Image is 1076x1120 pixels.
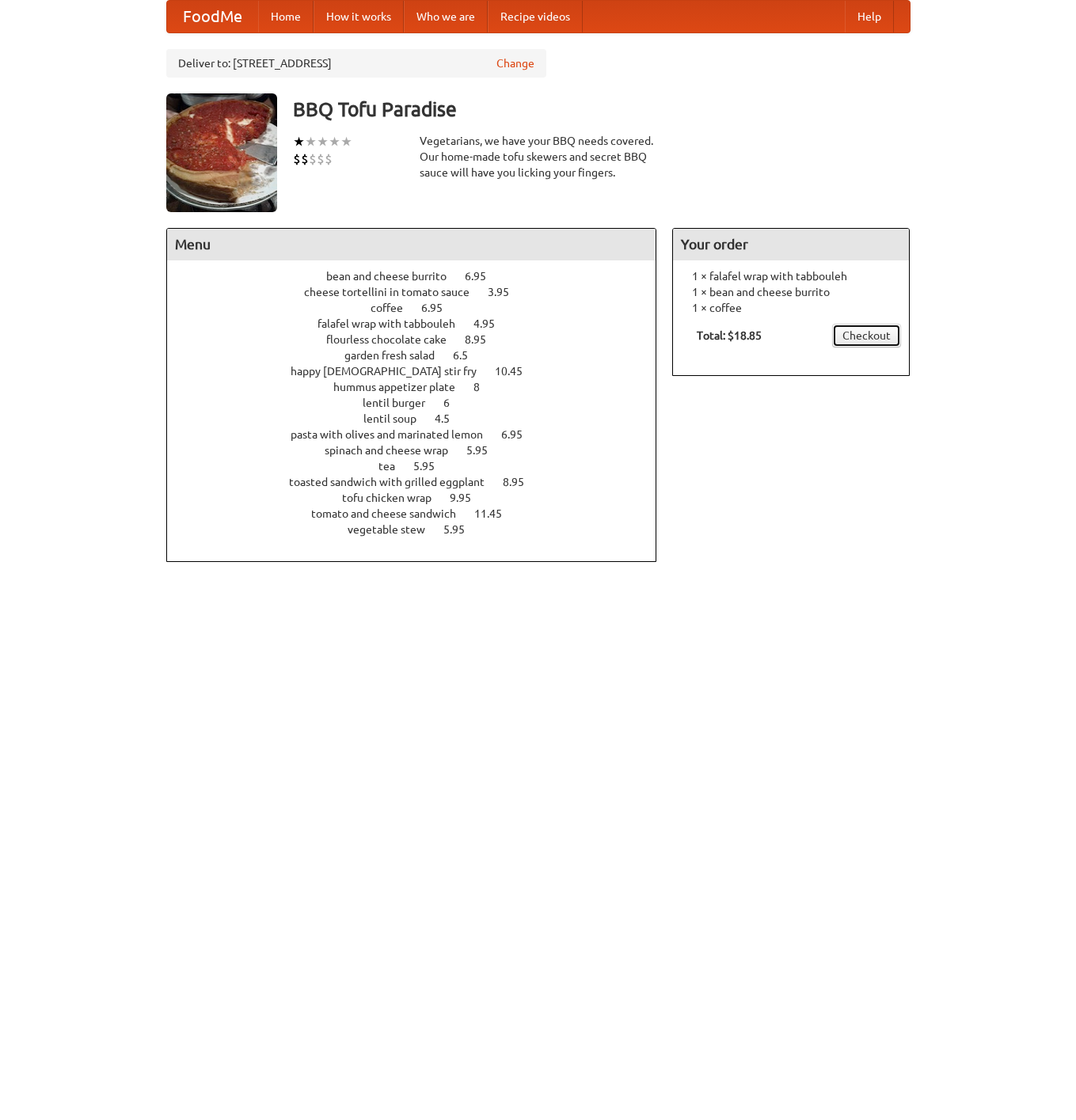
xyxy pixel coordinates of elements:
[344,349,451,362] span: garden fresh salad
[404,1,488,32] a: Who we are
[333,381,471,393] span: hummus appetizer plate
[293,133,305,150] li: ★
[311,507,472,520] span: tomato and cheese sandwich
[326,333,515,346] a: flourless chocolate cake 8.95
[289,476,500,488] span: toasted sandwich with grilled eggplant
[293,93,911,125] h3: BBQ Tofu Paradise
[348,523,441,536] span: vegetable stew
[495,365,538,378] span: 10.45
[496,55,534,71] a: Change
[681,284,901,300] li: 1 × bean and cheese burrito
[326,270,515,283] a: bean and cheese burrito 6.95
[304,286,485,298] span: cheese tortellini in tomato sauce
[503,476,540,488] span: 8.95
[363,397,441,409] span: lentil burger
[363,397,479,409] a: lentil burger 6
[291,365,552,378] a: happy [DEMOGRAPHIC_DATA] stir fry 10.45
[326,270,462,283] span: bean and cheese burrito
[435,412,466,425] span: 4.5
[363,412,432,425] span: lentil soup
[465,333,502,346] span: 8.95
[832,324,901,347] a: Checkout
[473,381,496,393] span: 8
[697,329,762,342] b: Total: $18.85
[325,150,333,168] li: $
[681,300,901,316] li: 1 × coffee
[845,1,894,32] a: Help
[166,49,546,78] div: Deliver to: [STREET_ADDRESS]
[317,317,471,330] span: falafel wrap with tabbouleh
[291,428,499,441] span: pasta with olives and marinated lemon
[466,444,504,457] span: 5.95
[344,349,497,362] a: garden fresh salad 6.5
[378,460,464,473] a: tea 5.95
[488,1,583,32] a: Recipe videos
[473,317,511,330] span: 4.95
[443,397,466,409] span: 6
[342,492,447,504] span: tofu chicken wrap
[453,349,484,362] span: 6.5
[167,1,258,32] a: FoodMe
[329,133,340,150] li: ★
[420,133,657,180] div: Vegetarians, we have your BBQ needs covered. Our home-made tofu skewers and secret BBQ sauce will...
[309,150,317,168] li: $
[421,302,458,314] span: 6.95
[304,286,538,298] a: cheese tortellini in tomato sauce 3.95
[340,133,352,150] li: ★
[333,381,509,393] a: hummus appetizer plate 8
[443,523,481,536] span: 5.95
[293,150,301,168] li: $
[317,150,325,168] li: $
[326,333,462,346] span: flourless chocolate cake
[501,428,538,441] span: 6.95
[371,302,472,314] a: coffee 6.95
[363,412,479,425] a: lentil soup 4.5
[465,270,502,283] span: 6.95
[325,444,464,457] span: spinach and cheese wrap
[348,523,494,536] a: vegetable stew 5.95
[317,317,524,330] a: falafel wrap with tabbouleh 4.95
[166,93,277,212] img: angular.jpg
[673,229,909,260] h4: Your order
[301,150,309,168] li: $
[314,1,404,32] a: How it works
[291,365,492,378] span: happy [DEMOGRAPHIC_DATA] stir fry
[371,302,419,314] span: coffee
[413,460,451,473] span: 5.95
[317,133,329,150] li: ★
[291,428,552,441] a: pasta with olives and marinated lemon 6.95
[289,476,553,488] a: toasted sandwich with grilled eggplant 8.95
[488,286,525,298] span: 3.95
[681,268,901,284] li: 1 × falafel wrap with tabbouleh
[325,444,517,457] a: spinach and cheese wrap 5.95
[474,507,518,520] span: 11.45
[305,133,317,150] li: ★
[450,492,487,504] span: 9.95
[342,492,500,504] a: tofu chicken wrap 9.95
[167,229,656,260] h4: Menu
[311,507,531,520] a: tomato and cheese sandwich 11.45
[378,460,411,473] span: tea
[258,1,314,32] a: Home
